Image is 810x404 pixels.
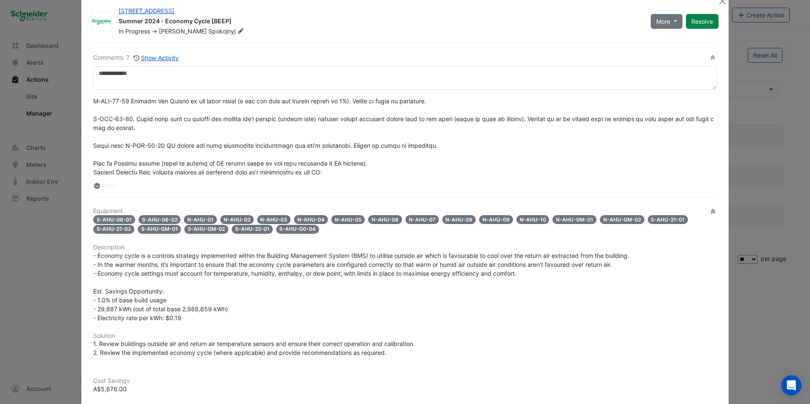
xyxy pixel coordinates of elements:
span: - Economy cycle is a controls strategy implemented within the Building Management System (BMS) to... [93,252,631,321]
img: Schneider Electric [92,17,111,26]
fa-layers: More [93,183,101,189]
a: [STREET_ADDRESS] [119,7,174,14]
span: S-AHU-G0-04 [276,225,319,234]
span: N-AHU-02 [220,215,254,224]
span: N-AHU-06 [368,215,402,224]
span: More [656,17,670,26]
h6: Description [93,244,717,251]
span: 1. Review buildings outside air and return air temperature sensors and ensure their correct opera... [93,340,415,356]
button: Show Activity [133,53,179,63]
span: [PERSON_NAME] [159,28,207,35]
span: -> [152,28,157,35]
button: More [651,14,682,29]
span: N-AHU-08 [442,215,476,224]
span: N-AHU-05 [331,215,365,224]
h6: Solution [93,332,717,340]
span: S-AHU-GM-01 [138,225,181,234]
span: N-AHU-09 [479,215,513,224]
div: Comments: 7 [93,53,179,63]
span: N-AHU-GM-01 [552,215,596,224]
span: In Progress [119,28,150,35]
span: N-AHU-04 [294,215,328,224]
h6: Equipment [93,208,717,215]
span: S-AHU-06-01 [93,215,135,224]
span: S-AHU-21-01 [648,215,688,224]
span: N-AHU-GM-02 [600,215,644,224]
span: Spokojnyj [208,27,245,36]
div: Summer 2024 - Economy Cycle [BEEP] [119,17,641,27]
h6: Cost Savings [93,377,717,385]
span: S-AHU-06-02 [139,215,181,224]
span: S-AHU-21-02 [93,225,134,234]
span: N-AHU-03 [257,215,291,224]
span: N-AHU-10 [516,215,549,224]
span: A$5,678.00 [93,385,127,393]
div: Open Intercom Messenger [781,375,802,396]
span: N-AHU-01 [184,215,217,224]
span: S-AHU-22-01 [232,225,273,234]
span: N-AHU-07 [405,215,439,224]
span: S-AHU-GM-02 [184,225,228,234]
button: Resolve [686,14,718,29]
